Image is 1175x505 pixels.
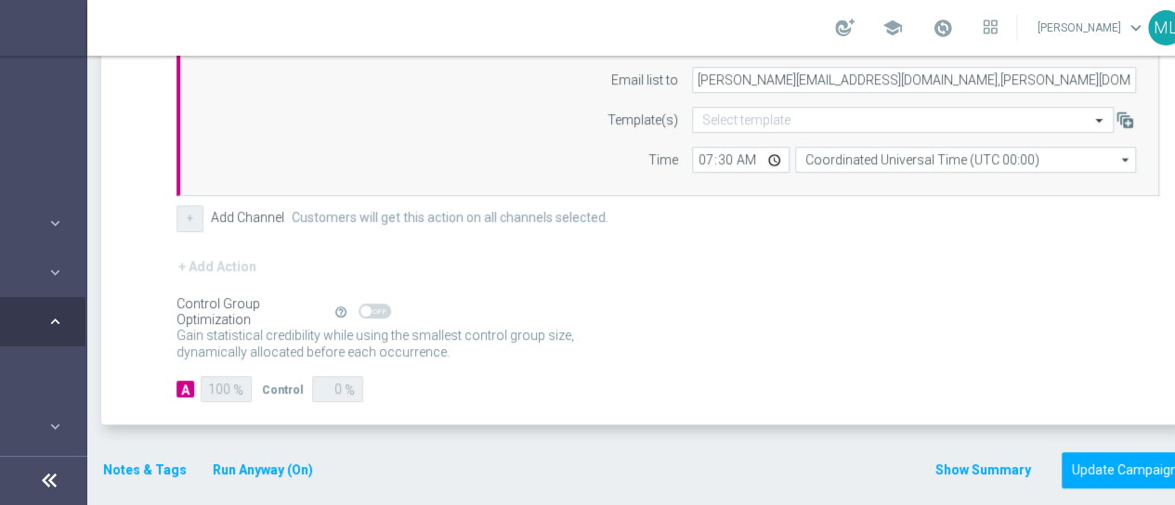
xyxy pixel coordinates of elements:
div: A [176,381,194,397]
span: % [345,382,355,398]
i: keyboard_arrow_right [46,313,64,330]
input: Enter email address, use comma to separate multiple Emails [692,67,1136,93]
div: Control [262,381,303,397]
label: Customers will get this action on all channels selected. [292,210,608,226]
i: keyboard_arrow_right [46,214,64,232]
div: Control Group Optimization [176,296,333,328]
label: Email list to [611,72,678,88]
label: Template(s) [607,112,678,128]
input: Coordinated Universal Time (UTC 00:00) [795,147,1136,173]
span: keyboard_arrow_down [1126,18,1146,38]
label: Time [648,152,678,168]
i: keyboard_arrow_right [46,418,64,435]
button: + [176,205,203,231]
i: arrow_drop_down [1116,148,1135,172]
label: Add Channel [211,210,284,226]
span: school [882,18,903,38]
i: keyboard_arrow_right [46,264,64,281]
button: Show Summary [934,460,1032,481]
button: Run Anyway (On) [211,459,315,482]
a: [PERSON_NAME]keyboard_arrow_down [1036,14,1148,42]
i: help_outline [334,305,347,318]
button: help_outline [333,302,359,322]
span: % [233,382,243,398]
button: Notes & Tags [101,459,189,482]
